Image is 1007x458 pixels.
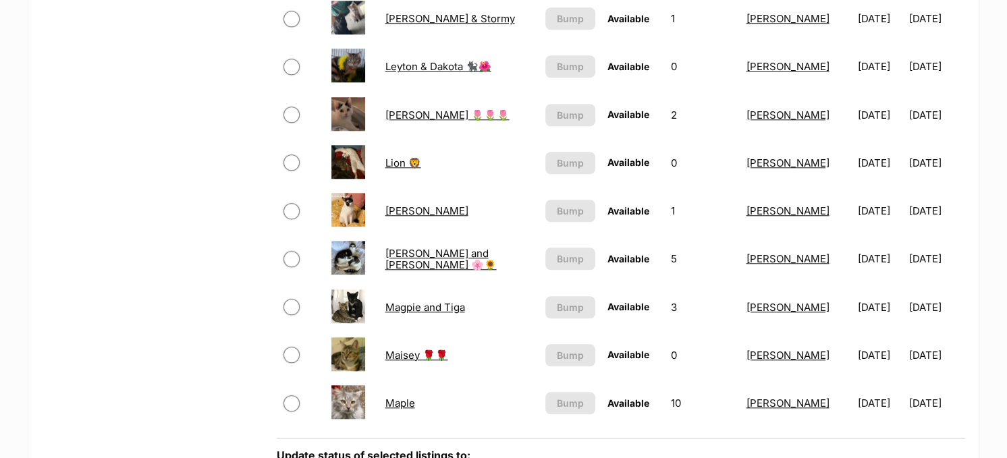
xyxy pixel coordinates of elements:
td: [DATE] [852,284,907,331]
td: [DATE] [852,140,907,186]
span: Available [607,205,649,217]
td: [DATE] [909,140,964,186]
a: [PERSON_NAME] [746,397,829,409]
a: [PERSON_NAME] [746,109,829,121]
td: 0 [665,140,740,186]
span: Available [607,301,649,312]
button: Bump [545,7,595,30]
a: [PERSON_NAME] [746,12,829,25]
button: Bump [545,104,595,126]
td: [DATE] [909,43,964,90]
td: [DATE] [909,235,964,282]
td: 0 [665,43,740,90]
td: 1 [665,188,740,234]
td: [DATE] [909,188,964,234]
td: [DATE] [852,380,907,426]
span: Available [607,349,649,360]
td: 2 [665,92,740,138]
td: [DATE] [852,332,907,378]
span: Bump [557,300,584,314]
a: [PERSON_NAME] & Stormy [385,12,514,25]
a: Magpie and Tiga [385,301,464,314]
span: Available [607,253,649,264]
td: [DATE] [852,43,907,90]
td: [DATE] [852,235,907,282]
a: [PERSON_NAME] [746,349,829,362]
button: Bump [545,55,595,78]
span: Bump [557,11,584,26]
td: [DATE] [909,380,964,426]
span: Bump [557,396,584,410]
span: Bump [557,252,584,266]
a: Lion 🦁 [385,156,420,169]
a: Leyton & Dakota 🐈‍⬛🌺 [385,60,491,73]
span: Bump [557,348,584,362]
td: 10 [665,380,740,426]
a: [PERSON_NAME] 🌷🌷🌷 [385,109,509,121]
span: Available [607,13,649,24]
button: Bump [545,344,595,366]
span: Bump [557,108,584,122]
span: Available [607,397,649,409]
a: [PERSON_NAME] [746,60,829,73]
a: [PERSON_NAME] [385,204,468,217]
td: [DATE] [909,92,964,138]
a: [PERSON_NAME] [746,156,829,169]
button: Bump [545,200,595,222]
button: Bump [545,392,595,414]
span: Available [607,109,649,120]
button: Bump [545,152,595,174]
td: [DATE] [852,92,907,138]
img: Lottie and Tilly 🌸🌻 [331,241,365,275]
span: Available [607,61,649,72]
span: Available [607,156,649,168]
td: 0 [665,332,740,378]
a: [PERSON_NAME] [746,301,829,314]
td: [DATE] [909,332,964,378]
td: [DATE] [909,284,964,331]
a: Maple [385,397,414,409]
button: Bump [545,248,595,270]
td: 3 [665,284,740,331]
span: Bump [557,156,584,170]
span: Bump [557,204,584,218]
td: 5 [665,235,740,282]
a: [PERSON_NAME] [746,204,829,217]
img: Lottie [331,193,365,227]
button: Bump [545,296,595,318]
img: Magpie and Tiga [331,289,365,323]
a: [PERSON_NAME] and [PERSON_NAME] 🌸🌻 [385,247,496,271]
img: Lion 🦁 [331,145,365,179]
a: [PERSON_NAME] [746,252,829,265]
a: Maisey 🌹🌹 [385,349,447,362]
span: Bump [557,59,584,74]
td: [DATE] [852,188,907,234]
